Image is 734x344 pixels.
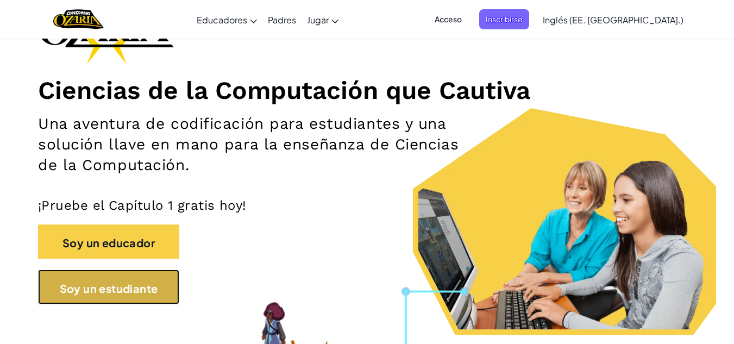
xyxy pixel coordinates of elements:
[38,198,247,213] font: ¡Pruebe el Capítulo 1 gratis hoy!
[191,5,262,34] a: Educadores
[268,14,296,26] font: Padres
[60,281,158,295] font: Soy un estudiante
[479,9,529,29] button: Inscribirse
[307,14,329,26] font: Jugar
[435,14,462,24] font: Acceso
[38,76,530,105] font: Ciencias de la Computación que Cautiva
[62,235,155,249] font: Soy un educador
[543,14,683,26] font: Inglés (EE. [GEOGRAPHIC_DATA].)
[53,8,104,30] a: Logotipo de Ozaria de CodeCombat
[38,115,459,174] font: Una aventura de codificación para estudiantes y una solución llave en mano para la enseñanza de C...
[537,5,689,34] a: Inglés (EE. [GEOGRAPHIC_DATA].)
[486,14,523,24] font: Inscribirse
[53,8,104,30] img: Hogar
[197,14,247,26] font: Educadores
[38,270,179,304] button: Soy un estudiante
[262,5,302,34] a: Padres
[38,224,179,259] button: Soy un educador
[302,5,344,34] a: Jugar
[428,9,468,29] button: Acceso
